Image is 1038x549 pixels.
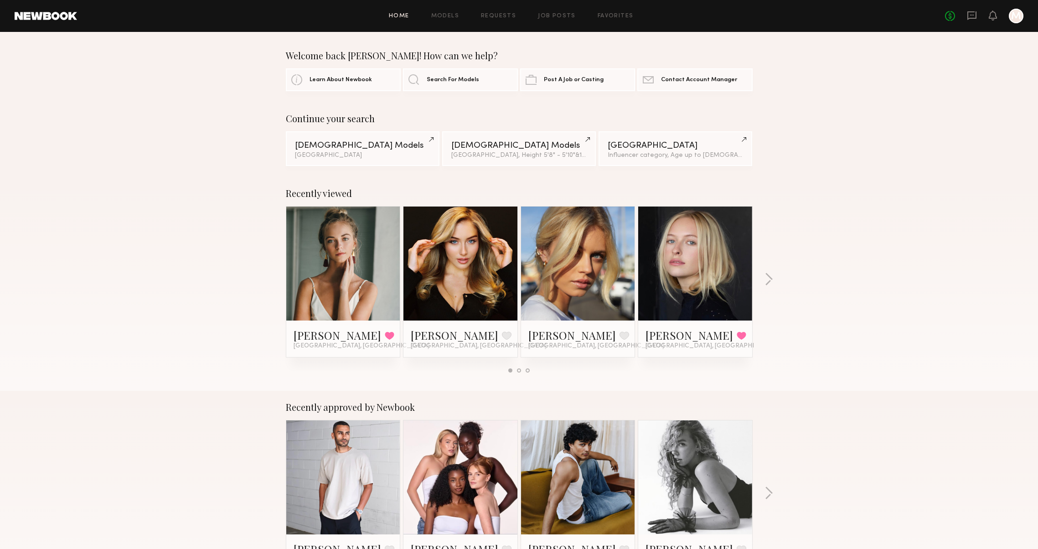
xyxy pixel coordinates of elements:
a: Contact Account Manager [637,68,752,91]
span: & 1 other filter [575,152,615,158]
span: [GEOGRAPHIC_DATA], [GEOGRAPHIC_DATA] [528,342,664,350]
div: [GEOGRAPHIC_DATA] [295,152,430,159]
a: [GEOGRAPHIC_DATA]Influencer category, Age up to [DEMOGRAPHIC_DATA]. [599,131,752,166]
div: [GEOGRAPHIC_DATA], Height 5'8" - 5'10" [451,152,587,159]
div: Welcome back [PERSON_NAME]! How can we help? [286,50,753,61]
div: Recently approved by Newbook [286,402,753,413]
a: Search For Models [403,68,518,91]
span: Post A Job or Casting [544,77,604,83]
a: [PERSON_NAME] [294,328,381,342]
a: Learn About Newbook [286,68,401,91]
a: Favorites [598,13,634,19]
span: Contact Account Manager [661,77,737,83]
a: [PERSON_NAME] [528,328,616,342]
div: [DEMOGRAPHIC_DATA] Models [295,141,430,150]
div: [GEOGRAPHIC_DATA] [608,141,743,150]
a: Post A Job or Casting [520,68,635,91]
span: Learn About Newbook [310,77,372,83]
a: [PERSON_NAME] [411,328,498,342]
span: [GEOGRAPHIC_DATA], [GEOGRAPHIC_DATA] [294,342,429,350]
div: Continue your search [286,113,753,124]
span: [GEOGRAPHIC_DATA], [GEOGRAPHIC_DATA] [411,342,547,350]
div: Recently viewed [286,188,753,199]
a: Requests [481,13,516,19]
div: [DEMOGRAPHIC_DATA] Models [451,141,587,150]
a: Models [431,13,459,19]
span: [GEOGRAPHIC_DATA], [GEOGRAPHIC_DATA] [646,342,781,350]
a: [DEMOGRAPHIC_DATA] Models[GEOGRAPHIC_DATA], Height 5'8" - 5'10"&1other filter [442,131,596,166]
span: Search For Models [427,77,479,83]
a: [DEMOGRAPHIC_DATA] Models[GEOGRAPHIC_DATA] [286,131,439,166]
a: M [1009,9,1023,23]
div: Influencer category, Age up to [DEMOGRAPHIC_DATA]. [608,152,743,159]
a: Job Posts [538,13,576,19]
a: [PERSON_NAME] [646,328,733,342]
a: Home [389,13,409,19]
